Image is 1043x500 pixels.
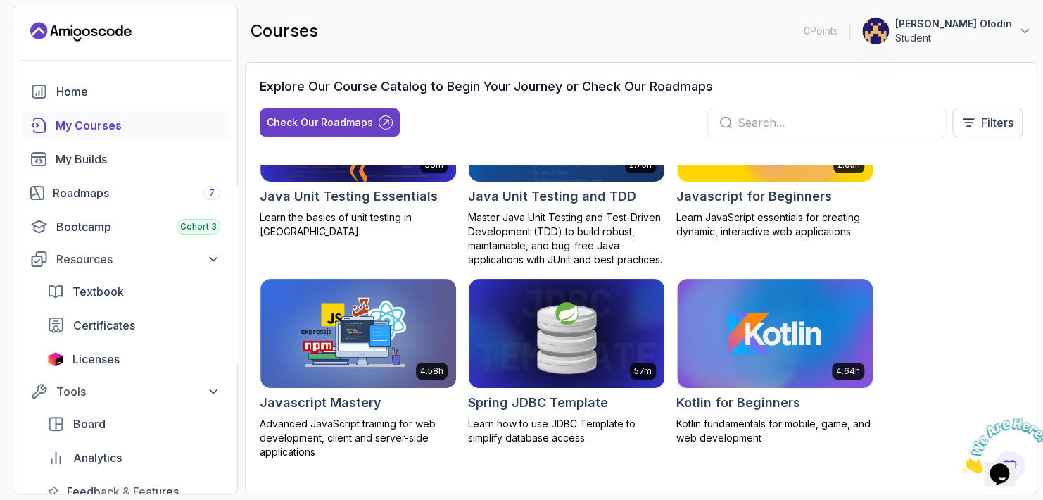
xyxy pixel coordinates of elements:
[676,417,873,445] p: Kotlin fundamentals for mobile, game, and web development
[861,17,1032,45] button: user profile image[PERSON_NAME] OlodinStudent
[260,278,457,460] a: Javascript Mastery card4.58hJavascript MasteryAdvanced JavaScript training for web development, c...
[895,17,1012,31] p: [PERSON_NAME] Olodin
[22,111,229,139] a: courses
[676,278,873,446] a: Kotlin for Beginners card4.64hKotlin for BeginnersKotlin fundamentals for mobile, game, and web d...
[260,108,400,137] button: Check Our Roadmaps
[260,211,457,239] p: Learn the basics of unit testing in [GEOGRAPHIC_DATA].
[73,317,135,334] span: Certificates
[39,311,229,339] a: certificates
[676,393,800,413] h2: Kotlin for Beginners
[180,221,217,232] span: Cohort 3
[952,108,1023,137] button: Filters
[56,383,220,400] div: Tools
[468,211,665,267] p: Master Java Unit Testing and Test-Driven Development (TDD) to build robust, maintainable, and bug...
[22,246,229,272] button: Resources
[468,393,608,413] h2: Spring JDBC Template
[251,20,318,42] h2: courses
[260,77,713,96] h3: Explore Our Course Catalog to Begin Your Journey or Check Our Roadmaps
[56,151,220,168] div: My Builds
[39,410,229,438] a: board
[56,83,220,100] div: Home
[56,218,220,235] div: Bootcamp
[420,365,443,377] p: 4.58h
[53,185,220,201] div: Roadmaps
[676,211,873,239] p: Learn JavaScript essentials for creating dynamic, interactive web applications
[956,412,1043,479] iframe: chat widget
[468,278,665,446] a: Spring JDBC Template card57mSpring JDBC TemplateLearn how to use JDBC Template to simplify databa...
[260,279,456,389] img: Javascript Mastery card
[468,417,665,445] p: Learn how to use JDBC Template to simplify database access.
[260,417,457,459] p: Advanced JavaScript training for web development, client and server-side applications
[39,345,229,373] a: licenses
[22,179,229,207] a: roadmaps
[804,24,838,38] p: 0 Points
[862,18,889,44] img: user profile image
[72,351,120,368] span: Licenses
[56,117,220,134] div: My Courses
[676,187,832,206] h2: Javascript for Beginners
[634,365,652,377] p: 57m
[30,20,132,43] a: Landing page
[73,449,122,466] span: Analytics
[22,213,229,241] a: bootcamp
[22,379,229,404] button: Tools
[209,187,215,199] span: 7
[39,444,229,472] a: analytics
[73,415,106,432] span: Board
[469,279,664,389] img: Spring JDBC Template card
[981,114,1013,131] p: Filters
[260,187,438,206] h2: Java Unit Testing Essentials
[267,115,373,130] div: Check Our Roadmaps
[22,77,229,106] a: home
[6,6,93,61] img: Chat attention grabber
[56,251,220,268] div: Resources
[39,277,229,306] a: textbook
[72,283,124,300] span: Textbook
[47,352,64,366] img: jetbrains icon
[468,71,665,267] a: Java Unit Testing and TDD card2.75hJava Unit Testing and TDDMaster Java Unit Testing and Test-Dri...
[895,31,1012,45] p: Student
[468,187,636,206] h2: Java Unit Testing and TDD
[67,483,179,500] span: Feedback & Features
[836,365,860,377] p: 4.64h
[22,145,229,173] a: builds
[738,114,935,131] input: Search...
[677,279,873,389] img: Kotlin for Beginners card
[260,393,381,413] h2: Javascript Mastery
